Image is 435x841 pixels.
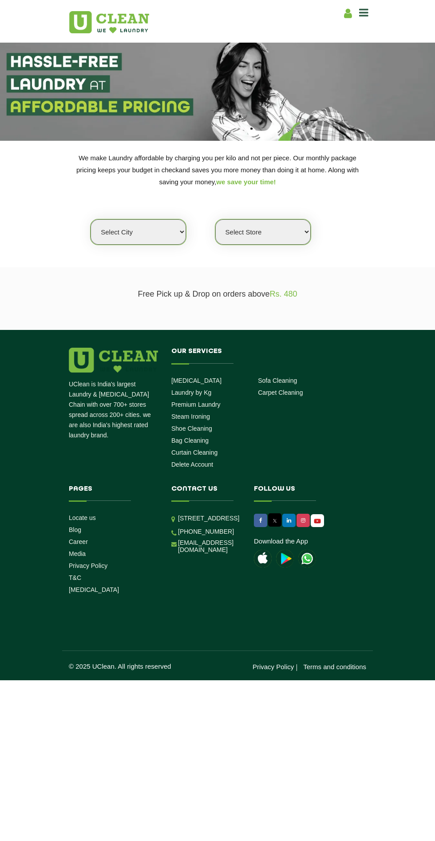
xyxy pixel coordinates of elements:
[69,526,81,533] a: Blog
[258,377,297,384] a: Sofa Cleaning
[171,425,212,432] a: Shoe Cleaning
[171,401,221,408] a: Premium Laundry
[69,152,366,188] p: We make Laundry affordable by charging you per kilo and not per piece. Our monthly package pricin...
[303,663,366,670] a: Terms and conditions
[178,539,241,553] a: [EMAIL_ADDRESS][DOMAIN_NAME]
[69,379,158,440] p: UClean is India's largest Laundry & [MEDICAL_DATA] Chain with over 700+ stores spread across 200+...
[69,514,96,521] a: Locate us
[178,528,234,535] a: [PHONE_NUMBER]
[171,461,213,468] a: Delete Account
[258,389,303,396] a: Carpet Cleaning
[253,663,294,670] a: Privacy Policy
[254,485,336,501] h4: Follow us
[69,348,158,373] img: logo.png
[69,485,151,501] h4: Pages
[276,550,294,567] img: playstoreicon.png
[69,586,119,593] a: [MEDICAL_DATA]
[69,538,88,545] a: Career
[69,662,217,670] p: © 2025 UClean. All rights reserved
[171,413,210,420] a: Steam Ironing
[69,11,149,33] img: UClean Laundry and Dry Cleaning
[216,178,276,186] span: we save your time!
[69,550,86,557] a: Media
[312,516,323,526] img: UClean Laundry and Dry Cleaning
[171,377,221,384] a: [MEDICAL_DATA]
[254,537,308,545] a: Download the App
[69,290,366,299] p: Free Pick up & Drop on orders above
[178,513,241,524] p: [STREET_ADDRESS]
[171,485,241,501] h4: Contact us
[171,348,345,364] h4: Our Services
[254,550,272,567] img: apple-icon.png
[69,574,81,581] a: T&C
[69,562,107,569] a: Privacy Policy
[171,449,217,456] a: Curtain Cleaning
[298,550,316,567] img: UClean Laundry and Dry Cleaning
[171,437,209,444] a: Bag Cleaning
[270,290,297,298] span: Rs. 480
[171,389,211,396] a: Laundry by Kg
